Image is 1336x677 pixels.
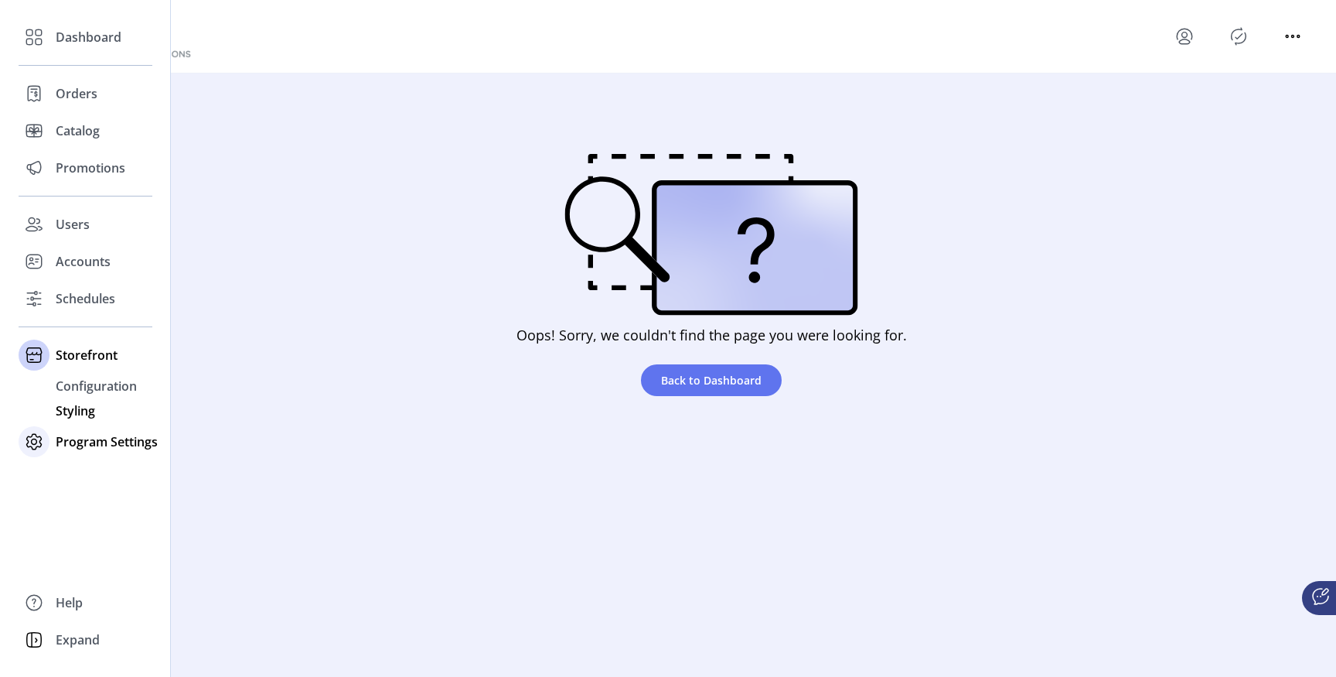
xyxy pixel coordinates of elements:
[56,252,111,271] span: Accounts
[56,593,83,612] span: Help
[641,364,782,396] button: Back to Dashboard
[56,28,121,46] span: Dashboard
[1226,24,1251,49] button: Publisher Panel
[1280,24,1305,49] button: menu
[56,121,100,140] span: Catalog
[56,433,158,451] span: Program Settings
[56,377,137,395] span: Configuration
[661,372,762,388] span: Back to Dashboard
[56,631,100,649] span: Expand
[56,159,125,177] span: Promotions
[56,215,90,234] span: Users
[56,84,97,103] span: Orders
[56,289,115,308] span: Schedules
[1172,24,1197,49] button: menu
[56,346,118,364] span: Storefront
[56,402,95,420] span: Styling
[516,325,907,346] h5: Oops! Sorry, we couldn't find the page you were looking for.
